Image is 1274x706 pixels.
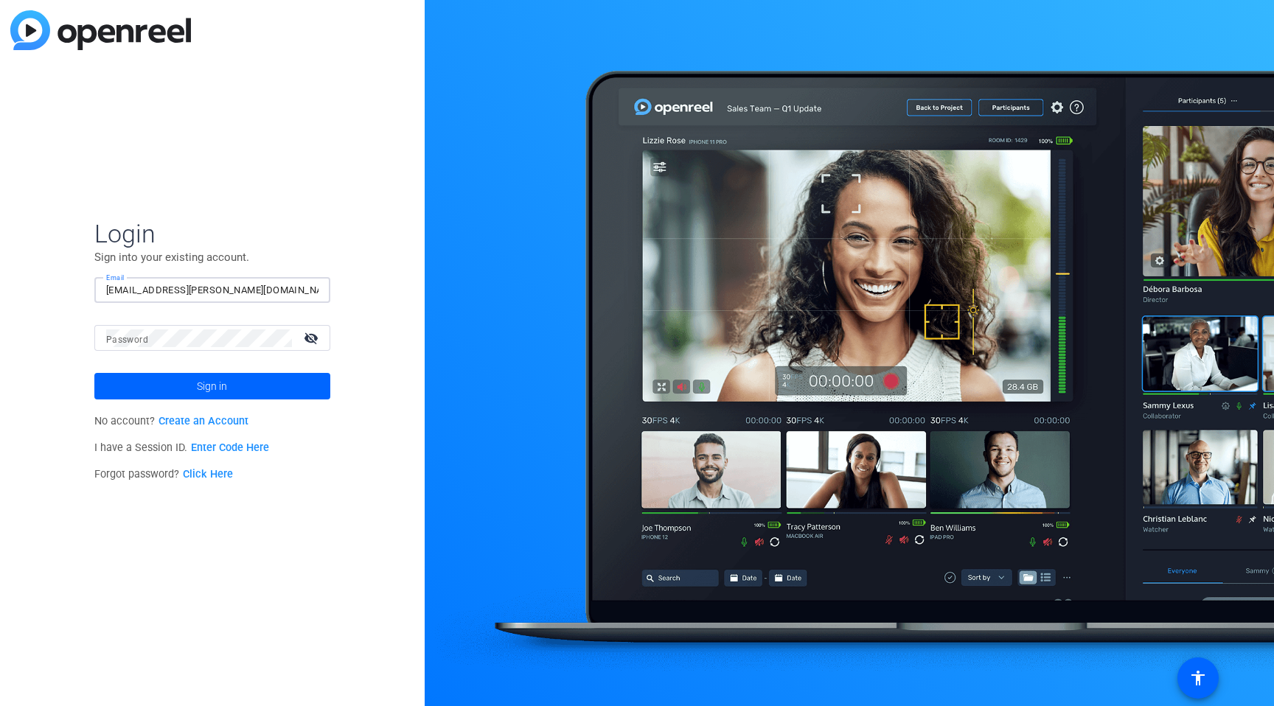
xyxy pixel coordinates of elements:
span: Sign in [197,368,227,405]
button: Sign in [94,373,330,399]
a: Enter Code Here [191,441,269,454]
mat-icon: accessibility [1189,669,1207,687]
p: Sign into your existing account. [94,249,330,265]
span: No account? [94,415,248,427]
span: Login [94,218,330,249]
input: Enter Email Address [106,282,318,299]
mat-icon: visibility_off [295,327,330,349]
a: Create an Account [159,415,248,427]
span: I have a Session ID. [94,441,269,454]
a: Click Here [183,468,233,480]
mat-label: Email [106,273,125,282]
span: Forgot password? [94,468,233,480]
img: blue-gradient.svg [10,10,191,50]
mat-label: Password [106,335,148,345]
